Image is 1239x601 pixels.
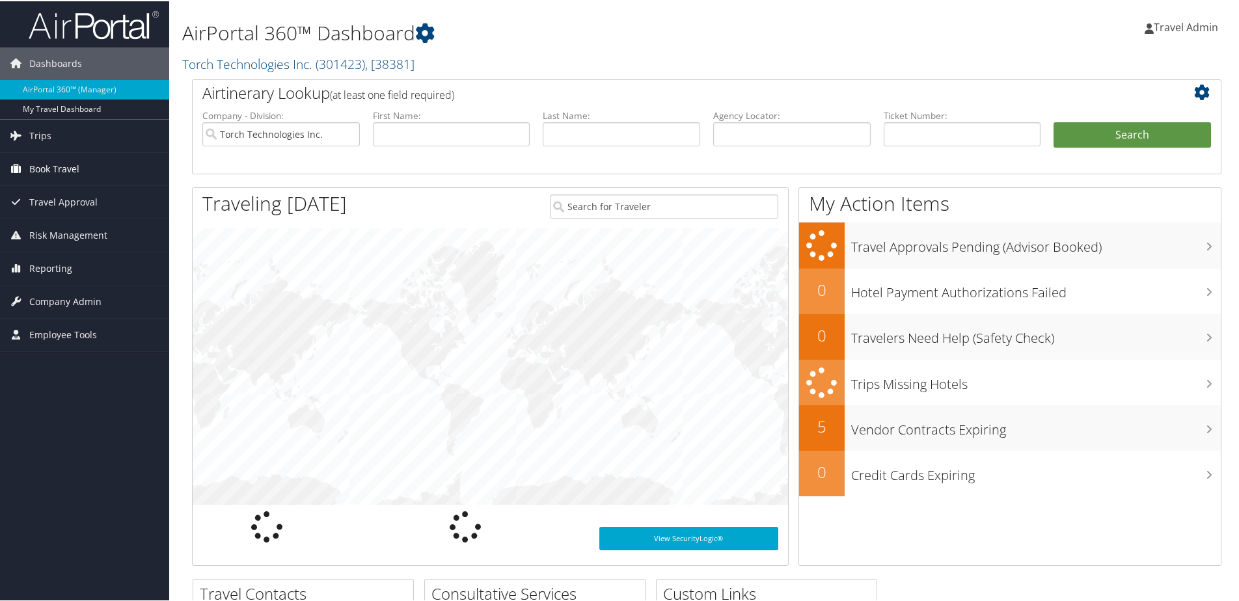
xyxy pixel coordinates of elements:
h3: Hotel Payment Authorizations Failed [851,276,1221,300]
span: Risk Management [29,218,107,250]
h3: Travel Approvals Pending (Advisor Booked) [851,230,1221,255]
span: Trips [29,118,51,151]
a: 0Travelers Need Help (Safety Check) [799,313,1221,358]
span: Travel Admin [1154,19,1218,33]
h3: Vendor Contracts Expiring [851,413,1221,438]
label: Ticket Number: [884,108,1041,121]
input: Search for Traveler [550,193,778,217]
span: ( 301423 ) [316,54,365,72]
h2: 0 [799,278,845,300]
h1: My Action Items [799,189,1221,216]
h3: Travelers Need Help (Safety Check) [851,321,1221,346]
span: Reporting [29,251,72,284]
label: Agency Locator: [713,108,871,121]
a: Torch Technologies Inc. [182,54,415,72]
span: Employee Tools [29,317,97,350]
h1: Traveling [DATE] [202,189,347,216]
a: 0Credit Cards Expiring [799,449,1221,495]
a: 0Hotel Payment Authorizations Failed [799,267,1221,313]
a: 5Vendor Contracts Expiring [799,404,1221,449]
span: Book Travel [29,152,79,184]
a: Travel Approvals Pending (Advisor Booked) [799,221,1221,267]
h2: Airtinerary Lookup [202,81,1125,103]
span: Travel Approval [29,185,98,217]
span: (at least one field required) [330,87,454,101]
h3: Trips Missing Hotels [851,367,1221,392]
label: Last Name: [543,108,700,121]
h1: AirPortal 360™ Dashboard [182,18,882,46]
label: Company - Division: [202,108,360,121]
h3: Credit Cards Expiring [851,459,1221,483]
button: Search [1054,121,1211,147]
a: Trips Missing Hotels [799,358,1221,405]
h2: 5 [799,414,845,436]
h2: 0 [799,460,845,482]
span: Dashboards [29,46,82,79]
h2: 0 [799,323,845,345]
a: View SecurityLogic® [599,526,778,549]
a: Travel Admin [1145,7,1231,46]
label: First Name: [373,108,530,121]
span: , [ 38381 ] [365,54,415,72]
img: airportal-logo.png [29,8,159,39]
span: Company Admin [29,284,102,317]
